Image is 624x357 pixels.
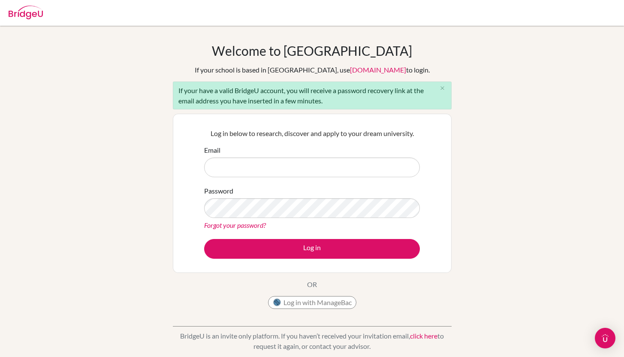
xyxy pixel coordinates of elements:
button: Log in [204,239,420,259]
i: close [439,85,446,91]
div: Open Intercom Messenger [595,328,615,348]
a: [DOMAIN_NAME] [350,66,406,74]
label: Password [204,186,233,196]
a: Forgot your password? [204,221,266,229]
img: Bridge-U [9,6,43,19]
div: If your school is based in [GEOGRAPHIC_DATA], use to login. [195,65,430,75]
p: Log in below to research, discover and apply to your dream university. [204,128,420,139]
div: If your have a valid BridgeU account, you will receive a password recovery link at the email addr... [173,82,452,109]
p: BridgeU is an invite only platform. If you haven’t received your invitation email, to request it ... [173,331,452,351]
button: Close [434,82,451,95]
p: OR [307,279,317,290]
h1: Welcome to [GEOGRAPHIC_DATA] [212,43,412,58]
label: Email [204,145,220,155]
a: click here [410,332,437,340]
button: Log in with ManageBac [268,296,356,309]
